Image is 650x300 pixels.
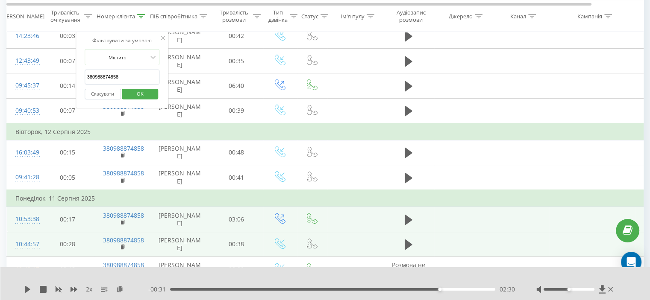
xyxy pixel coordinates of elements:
div: Тривалість розмови [217,9,251,23]
div: Номер клієнта [97,12,135,20]
div: ПІБ співробітника [150,12,197,20]
a: 380988874858 [103,144,144,152]
div: 10:53:38 [15,211,32,227]
div: Тип дзвінка [268,9,288,23]
td: 00:00 [210,256,263,281]
td: 00:14 [41,73,94,98]
div: Статус [301,12,318,20]
td: 00:35 [210,49,263,73]
a: 380988874858 [103,236,144,244]
div: 14:23:46 [15,28,32,44]
div: 10:43:47 [15,261,32,277]
td: 00:07 [41,49,94,73]
a: 380988874858 [103,102,144,111]
button: OK [122,89,159,99]
td: 00:48 [210,140,263,165]
div: 16:03:49 [15,144,32,161]
span: OK [128,87,152,100]
div: 09:45:37 [15,77,32,94]
a: 380988874858 [103,169,144,177]
input: Введіть значення [85,70,160,84]
div: Тривалість очікування [48,9,82,23]
td: 00:05 [41,165,94,190]
td: [PERSON_NAME] [150,73,210,98]
div: Accessibility label [567,288,571,291]
div: Кампанія [577,12,602,20]
td: 00:39 [210,98,263,123]
a: 380988874858 [103,211,144,219]
td: [PERSON_NAME] [150,98,210,123]
a: 380988874858 [103,261,144,269]
div: Open Intercom Messenger [621,252,641,272]
td: 00:41 [210,165,263,190]
div: 09:41:28 [15,169,32,186]
div: 12:43:49 [15,52,32,69]
div: Аудіозапис розмови [390,9,432,23]
button: Скасувати [85,89,121,99]
span: 2 x [86,285,92,294]
td: 00:17 [41,207,94,232]
td: 00:15 [41,140,94,165]
div: Ім'я пулу [341,12,365,20]
td: [PERSON_NAME] [150,23,210,48]
div: Джерело [449,12,473,20]
span: - 00:31 [148,285,170,294]
td: 00:38 [210,232,263,256]
td: [PERSON_NAME] [150,165,210,190]
td: [PERSON_NAME] [150,49,210,73]
div: Accessibility label [438,288,441,291]
td: 00:48 [41,256,94,281]
td: 00:28 [41,232,94,256]
td: 03:06 [210,207,263,232]
td: [PERSON_NAME] [150,232,210,256]
div: 10:44:57 [15,236,32,253]
span: 02:30 [500,285,515,294]
div: 09:40:53 [15,102,32,119]
td: 06:40 [210,73,263,98]
td: 00:07 [41,98,94,123]
div: Фільтрувати за умовою [85,36,160,45]
td: [PERSON_NAME] [150,256,210,281]
div: [PERSON_NAME] [1,12,44,20]
td: [PERSON_NAME] [150,207,210,232]
td: 00:42 [210,23,263,48]
td: [PERSON_NAME] [150,140,210,165]
span: Розмова не відбулась [392,261,425,277]
div: Канал [510,12,526,20]
td: 00:03 [41,23,94,48]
